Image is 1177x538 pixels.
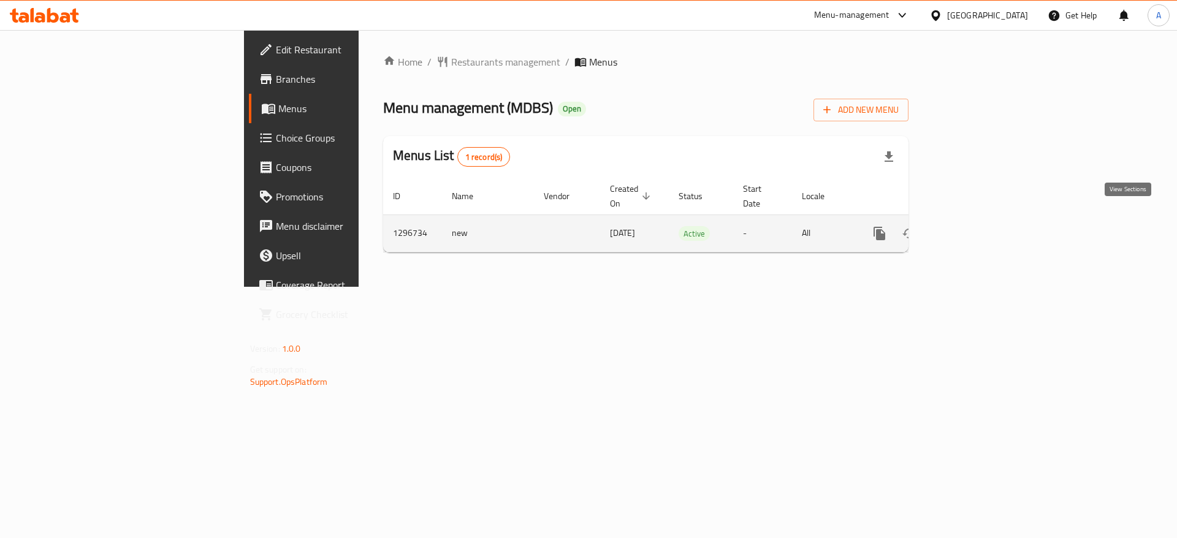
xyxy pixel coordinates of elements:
[558,104,586,114] span: Open
[442,214,534,252] td: new
[558,102,586,116] div: Open
[1156,9,1161,22] span: A
[451,55,560,69] span: Restaurants management
[679,189,718,203] span: Status
[436,55,560,69] a: Restaurants management
[249,270,441,300] a: Coverage Report
[565,55,569,69] li: /
[383,55,908,69] nav: breadcrumb
[249,94,441,123] a: Menus
[249,300,441,329] a: Grocery Checklist
[276,307,431,322] span: Grocery Checklist
[250,374,328,390] a: Support.OpsPlatform
[249,211,441,241] a: Menu disclaimer
[250,341,280,357] span: Version:
[276,42,431,57] span: Edit Restaurant
[823,102,899,118] span: Add New Menu
[813,99,908,121] button: Add New Menu
[894,219,924,248] button: Change Status
[276,189,431,204] span: Promotions
[792,214,855,252] td: All
[743,181,777,211] span: Start Date
[393,189,416,203] span: ID
[865,219,894,248] button: more
[276,248,431,263] span: Upsell
[276,72,431,86] span: Branches
[250,362,307,377] span: Get support on:
[276,131,431,145] span: Choice Groups
[814,8,889,23] div: Menu-management
[589,55,617,69] span: Menus
[802,189,840,203] span: Locale
[947,9,1028,22] div: [GEOGRAPHIC_DATA]
[249,35,441,64] a: Edit Restaurant
[458,151,510,163] span: 1 record(s)
[610,225,635,241] span: [DATE]
[249,64,441,94] a: Branches
[383,94,553,121] span: Menu management ( MDBS )
[276,278,431,292] span: Coverage Report
[452,189,489,203] span: Name
[249,153,441,182] a: Coupons
[276,160,431,175] span: Coupons
[276,219,431,233] span: Menu disclaimer
[610,181,654,211] span: Created On
[874,142,904,172] div: Export file
[383,178,992,252] table: enhanced table
[679,227,710,241] span: Active
[249,123,441,153] a: Choice Groups
[733,214,792,252] td: -
[457,147,511,167] div: Total records count
[679,226,710,241] div: Active
[278,101,431,116] span: Menus
[282,341,301,357] span: 1.0.0
[544,189,585,203] span: Vendor
[855,178,992,215] th: Actions
[249,241,441,270] a: Upsell
[249,182,441,211] a: Promotions
[393,146,510,167] h2: Menus List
